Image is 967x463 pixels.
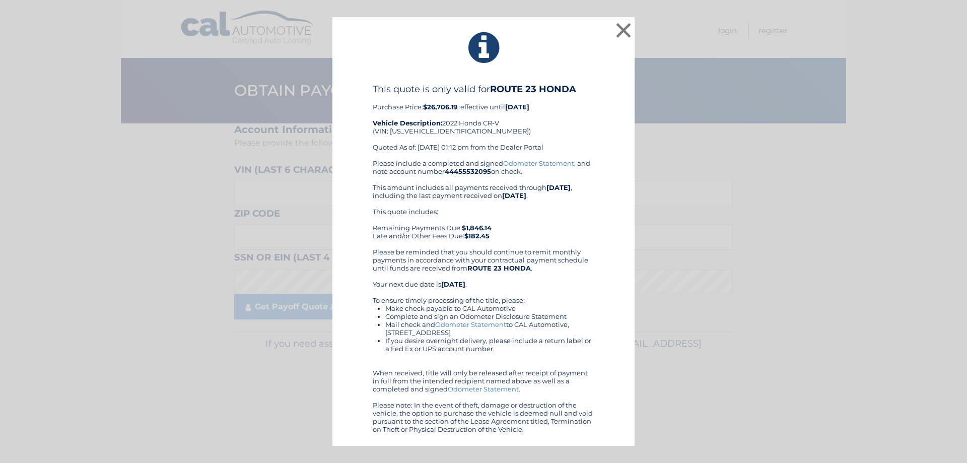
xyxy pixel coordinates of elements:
a: Odometer Statement [503,159,574,167]
b: [DATE] [502,191,526,200]
li: Mail check and to CAL Automotive, [STREET_ADDRESS] [385,320,594,337]
b: $182.45 [464,232,490,240]
li: Make check payable to CAL Automotive [385,304,594,312]
strong: Vehicle Description: [373,119,442,127]
b: [DATE] [441,280,465,288]
b: $26,706.19 [423,103,457,111]
li: Complete and sign an Odometer Disclosure Statement [385,312,594,320]
div: Purchase Price: , effective until 2022 Honda CR-V (VIN: [US_VEHICLE_IDENTIFICATION_NUMBER]) Quote... [373,84,594,159]
li: If you desire overnight delivery, please include a return label or a Fed Ex or UPS account number. [385,337,594,353]
h4: This quote is only valid for [373,84,594,95]
b: [DATE] [546,183,571,191]
b: ROUTE 23 HONDA [490,84,576,95]
div: Please include a completed and signed , and note account number on check. This amount includes al... [373,159,594,433]
div: This quote includes: Remaining Payments Due: Late and/or Other Fees Due: [373,208,594,240]
a: Odometer Statement [448,385,519,393]
b: 44455532095 [445,167,491,175]
button: × [613,20,634,40]
b: ROUTE 23 HONDA [467,264,531,272]
a: Odometer Statement [435,320,506,328]
b: [DATE] [505,103,529,111]
b: $1,846.14 [462,224,492,232]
